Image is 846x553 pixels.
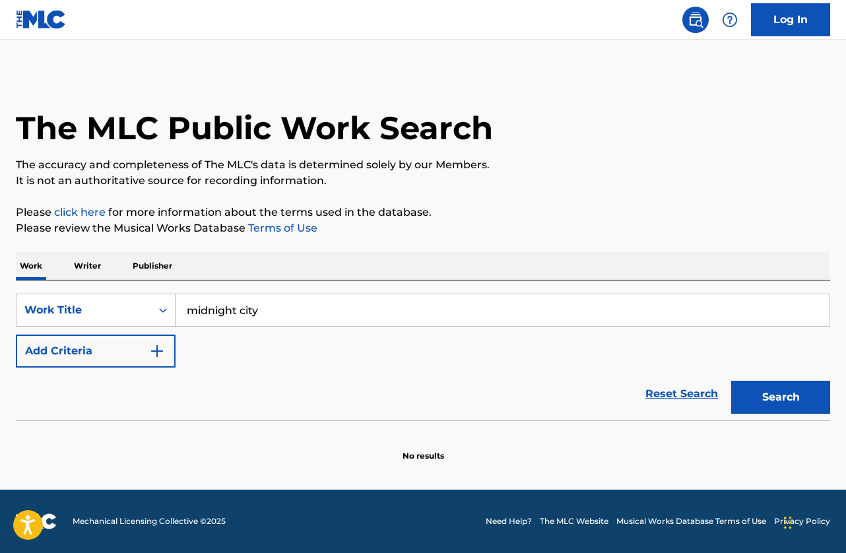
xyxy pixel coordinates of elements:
[682,7,709,33] a: Public Search
[129,252,176,280] p: Publisher
[73,515,226,527] span: Mechanical Licensing Collective © 2025
[616,515,766,527] a: Musical Works Database Terms of Use
[24,302,143,318] div: Work Title
[16,220,830,236] p: Please review the Musical Works Database
[403,434,444,462] p: No results
[16,10,67,29] img: MLC Logo
[16,205,830,220] p: Please for more information about the terms used in the database.
[16,252,46,280] p: Work
[16,294,830,420] form: Search Form
[486,515,532,527] a: Need Help?
[54,206,106,218] a: click here
[688,12,703,28] img: search
[751,3,830,36] a: Log In
[16,157,830,173] p: The accuracy and completeness of The MLC's data is determined solely by our Members.
[70,252,105,280] p: Writer
[784,503,792,542] div: Drag
[16,173,830,189] p: It is not an authoritative source for recording information.
[149,343,165,359] img: 9d2ae6d4665cec9f34b9.svg
[16,513,57,529] img: logo
[780,490,846,553] iframe: Chat Widget
[722,12,738,28] img: help
[245,222,317,234] a: Terms of Use
[540,515,608,527] a: The MLC Website
[16,335,176,368] button: Add Criteria
[774,515,830,527] a: Privacy Policy
[16,108,493,148] h1: The MLC Public Work Search
[717,7,743,33] div: Help
[731,381,830,414] button: Search
[639,379,725,408] a: Reset Search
